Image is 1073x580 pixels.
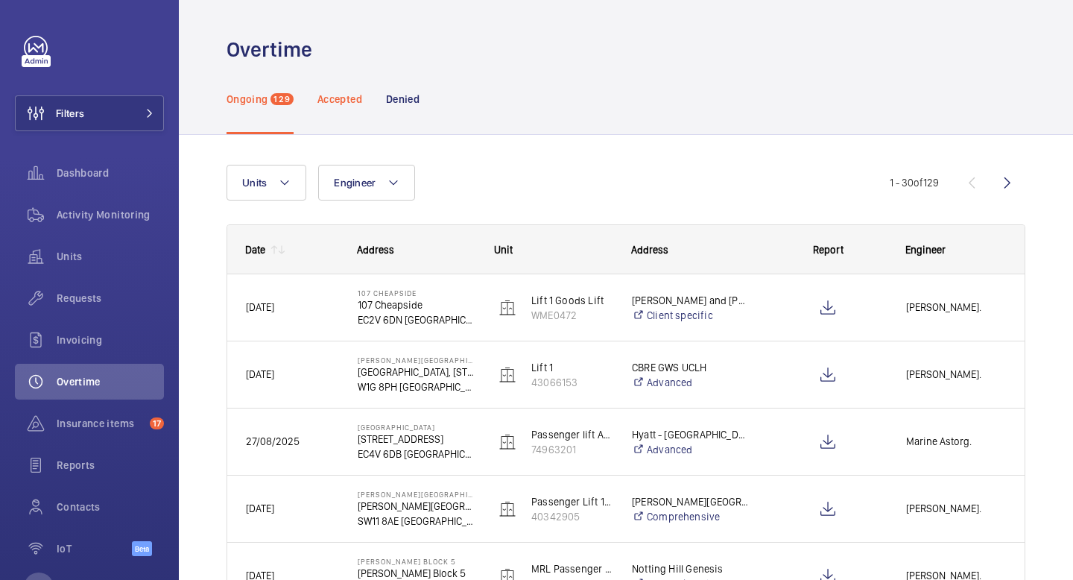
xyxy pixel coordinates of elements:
span: Marine Astorg. [906,433,1006,450]
p: Accepted [317,92,362,107]
p: 43066153 [531,375,613,390]
p: Passenger Lift 1 - Guest Lift 1 [531,494,613,509]
img: elevator.svg [498,366,516,384]
span: Address [631,244,668,256]
a: Comprehensive [632,509,750,524]
span: Activity Monitoring [57,207,164,222]
span: Filters [56,106,84,121]
span: Reports [57,458,164,473]
p: 107 Cheapside [358,297,475,312]
p: [GEOGRAPHIC_DATA] [358,423,475,432]
p: 74963201 [531,442,613,457]
span: Unit [494,244,513,256]
p: W1G 8PH [GEOGRAPHIC_DATA] [358,379,475,394]
p: Notting Hill Genesis [632,561,750,576]
p: [PERSON_NAME] Block 5 [358,557,475,566]
p: 107 Cheapside [358,289,475,297]
span: 129 [270,93,294,105]
p: [PERSON_NAME] and [PERSON_NAME] 107 Cheapside [632,293,750,308]
img: elevator.svg [498,433,516,451]
span: [PERSON_NAME]. [906,299,1006,316]
p: [GEOGRAPHIC_DATA], [STREET_ADDRESS][PERSON_NAME], [358,365,475,379]
p: WME0472 [531,308,613,323]
span: Address [357,244,394,256]
span: Engineer [905,244,946,256]
span: 1 - 30 129 [890,177,939,188]
p: Lift 1 Goods Lift [531,293,613,308]
span: Contacts [57,499,164,514]
span: of [914,177,923,189]
span: Requests [57,291,164,306]
p: SW11 8AE [GEOGRAPHIC_DATA] [358,514,475,529]
h1: Overtime [227,36,321,63]
span: Invoicing [57,332,164,347]
a: Advanced [632,375,750,390]
span: 17 [150,417,164,429]
span: [DATE] [246,301,274,313]
p: Passenger lift A left side [531,427,613,442]
p: [PERSON_NAME][GEOGRAPHIC_DATA] [358,499,475,514]
p: EC4V 6DB [GEOGRAPHIC_DATA] [358,447,475,461]
span: Beta [132,541,152,556]
span: Overtime [57,374,164,389]
span: 27/08/2025 [246,435,300,447]
p: Lift 1 [531,360,613,375]
p: [PERSON_NAME][GEOGRAPHIC_DATA] [632,494,750,509]
p: Ongoing [227,92,268,107]
span: [PERSON_NAME]. [906,366,1006,383]
span: [DATE] [246,368,274,380]
a: Client specific [632,308,750,323]
p: [PERSON_NAME][GEOGRAPHIC_DATA] [358,356,475,365]
span: Units [57,249,164,264]
span: Engineer [334,177,376,189]
p: Hyatt - [GEOGRAPHIC_DATA] [632,427,750,442]
button: Filters [15,95,164,131]
p: MRL Passenger Lift Block 5 [531,561,613,576]
span: Dashboard [57,166,164,180]
p: [PERSON_NAME][GEOGRAPHIC_DATA] [358,490,475,499]
p: CBRE GWS UCLH [632,360,750,375]
img: elevator.svg [498,299,516,317]
p: 40342905 [531,509,613,524]
button: Engineer [318,165,415,201]
p: [STREET_ADDRESS] [358,432,475,447]
a: Advanced [632,442,750,457]
img: elevator.svg [498,500,516,518]
span: Insurance items [57,416,144,431]
div: Date [245,244,265,256]
span: Units [242,177,267,189]
span: IoT [57,541,132,556]
span: Report [813,244,843,256]
span: [PERSON_NAME]. [906,500,1006,517]
p: Denied [386,92,420,107]
button: Units [227,165,306,201]
span: [DATE] [246,502,274,514]
p: EC2V 6DN [GEOGRAPHIC_DATA] [358,312,475,327]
